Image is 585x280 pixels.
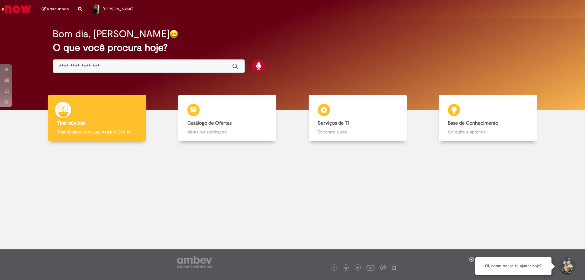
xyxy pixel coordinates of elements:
[392,265,397,270] img: logo_footer_naosei.png
[1,3,32,15] img: ServiceNow
[367,264,374,271] img: logo_footer_youtube.png
[423,95,553,141] a: Base de Conhecimento Consulte e aprenda
[318,129,398,135] p: Encontre ajuda
[448,129,528,135] p: Consulte e aprenda
[187,120,232,126] b: Catálogo de Ofertas
[292,95,423,141] a: Serviços de TI Encontre ajuda
[42,6,69,12] a: Rascunhos
[32,95,162,141] a: Tirar dúvidas Tirar dúvidas com Lupi Assist e Gen Ai
[318,120,349,126] b: Serviços de TI
[187,129,267,135] p: Abra uma solicitação
[103,6,133,12] span: [PERSON_NAME]
[57,129,137,135] p: Tirar dúvidas com Lupi Assist e Gen Ai
[177,256,212,268] img: logo_footer_ambev_rotulo_gray.png
[344,267,347,270] img: logo_footer_twitter.png
[57,120,85,126] b: Tirar dúvidas
[169,30,178,38] img: happy-face.png
[162,95,293,141] a: Catálogo de Ofertas Abra uma solicitação
[47,6,69,12] span: Rascunhos
[558,257,576,275] button: Iniciar Conversa de Suporte
[53,42,533,53] h2: O que você procura hoje?
[332,267,335,270] img: logo_footer_facebook.png
[475,257,551,275] div: Oi, como posso te ajudar hoje?
[448,120,498,126] b: Base de Conhecimento
[53,29,169,39] h2: Bom dia, [PERSON_NAME]
[380,265,386,270] img: logo_footer_workplace.png
[356,266,360,270] img: logo_footer_linkedin.png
